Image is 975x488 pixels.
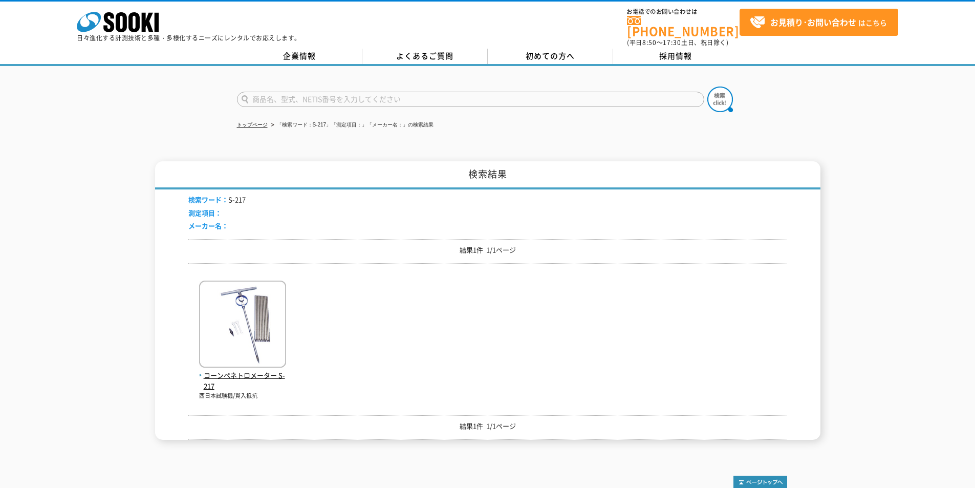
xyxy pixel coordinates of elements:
span: 17:30 [663,38,681,47]
a: トップページ [237,122,268,128]
span: 検索ワード： [188,195,228,204]
span: 初めての方へ [526,50,575,61]
a: 採用情報 [613,49,739,64]
p: 日々進化する計測技術と多種・多様化するニーズにレンタルでお応えします。 [77,35,301,41]
a: [PHONE_NUMBER] [627,16,740,37]
li: 「検索ワード：S-217」「測定項目：」「メーカー名：」の検索結果 [269,120,434,131]
a: 企業情報 [237,49,362,64]
li: S-217 [188,195,246,205]
span: (平日 ～ 土日、祝日除く) [627,38,728,47]
span: 測定項目： [188,208,222,218]
span: 8:50 [642,38,657,47]
a: お見積り･お問い合わせはこちら [740,9,898,36]
span: コーンペネトロメーター S-217 [199,370,286,392]
strong: お見積り･お問い合わせ [770,16,856,28]
a: コーンペネトロメーター S-217 [199,359,286,391]
img: S-217 [199,281,286,370]
p: 西日本試験機/貫入抵抗 [199,392,286,400]
span: お電話でのお問い合わせは [627,9,740,15]
p: 結果1件 1/1ページ [188,245,787,256]
span: はこちら [750,15,887,30]
p: 結果1件 1/1ページ [188,421,787,432]
input: 商品名、型式、NETIS番号を入力してください [237,92,704,107]
h1: 検索結果 [155,161,820,189]
a: よくあるご質問 [362,49,488,64]
img: btn_search.png [707,87,733,112]
span: メーカー名： [188,221,228,230]
a: 初めての方へ [488,49,613,64]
